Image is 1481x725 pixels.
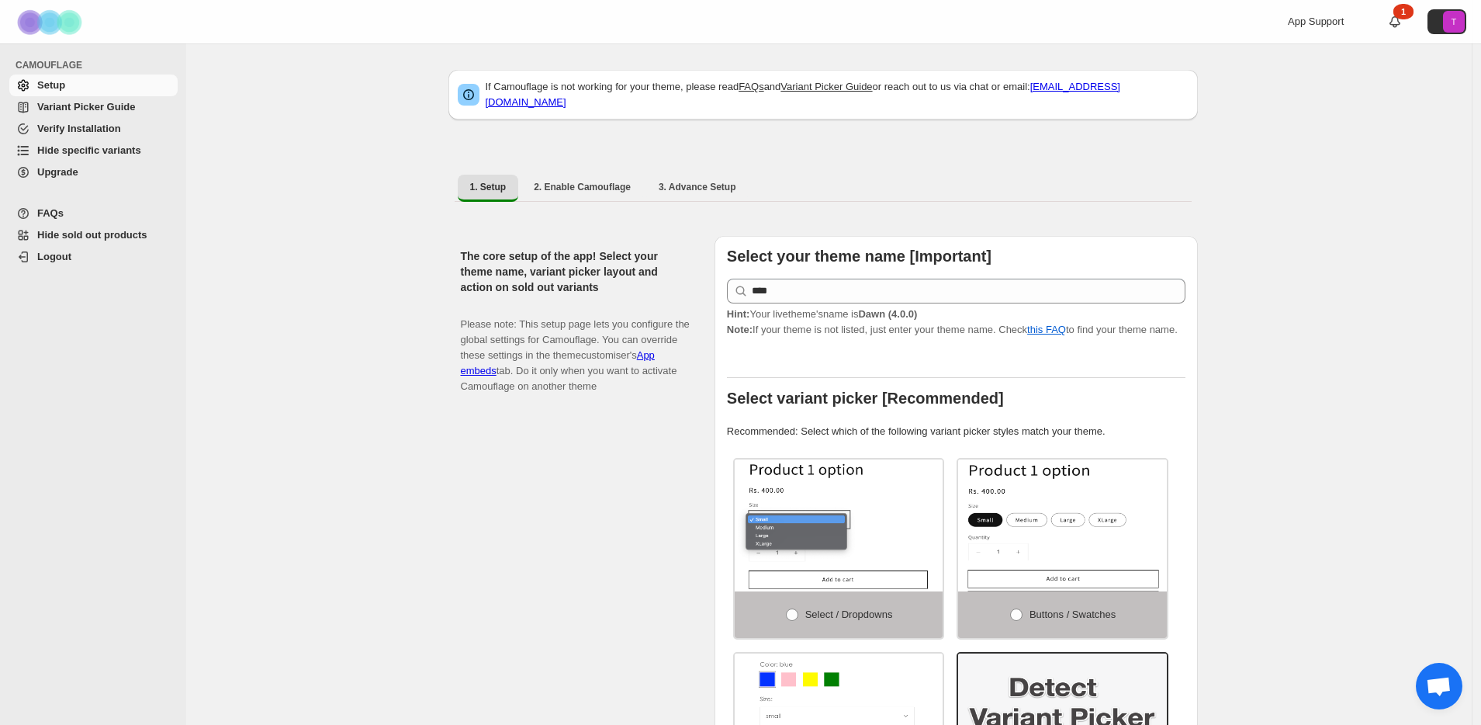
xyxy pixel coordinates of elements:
span: Your live theme's name is [727,308,918,320]
img: Buttons / Swatches [958,460,1167,591]
span: App Support [1288,16,1344,27]
a: Upgrade [9,161,178,183]
a: 1 [1387,14,1403,29]
h2: The core setup of the app! Select your theme name, variant picker layout and action on sold out v... [461,248,690,295]
span: Select / Dropdowns [805,609,893,620]
span: Hide sold out products [37,229,147,241]
p: Please note: This setup page lets you configure the global settings for Camouflage. You can overr... [461,301,690,394]
p: Recommended: Select which of the following variant picker styles match your theme. [727,424,1185,439]
p: If Camouflage is not working for your theme, please read and or reach out to us via chat or email: [486,79,1189,110]
a: Variant Picker Guide [9,96,178,118]
a: Logout [9,246,178,268]
span: Upgrade [37,166,78,178]
span: Variant Picker Guide [37,101,135,113]
a: Open chat [1416,663,1462,709]
span: 2. Enable Camouflage [534,181,631,193]
span: Avatar with initials T [1443,11,1465,33]
span: Hide specific variants [37,144,141,156]
a: Setup [9,75,178,96]
b: Select variant picker [Recommended] [727,390,1004,407]
p: If your theme is not listed, just enter your theme name. Check to find your theme name. [727,307,1185,338]
span: Setup [37,79,65,91]
span: 1. Setup [470,181,507,193]
img: Select / Dropdowns [735,460,943,591]
a: this FAQ [1027,324,1066,335]
span: 3. Advance Setup [659,181,736,193]
span: Verify Installation [37,123,121,134]
span: CAMOUFLAGE [16,59,178,71]
a: Verify Installation [9,118,178,140]
b: Select your theme name [Important] [727,248,991,265]
a: FAQs [9,203,178,224]
span: FAQs [37,207,64,219]
a: Hide sold out products [9,224,178,246]
a: Variant Picker Guide [780,81,872,92]
a: FAQs [739,81,764,92]
span: Logout [37,251,71,262]
a: Hide specific variants [9,140,178,161]
span: Buttons / Swatches [1029,609,1116,620]
button: Avatar with initials T [1427,9,1466,34]
strong: Note: [727,324,753,335]
strong: Dawn (4.0.0) [858,308,917,320]
img: Camouflage [12,1,90,43]
text: T [1452,17,1457,26]
strong: Hint: [727,308,750,320]
div: 1 [1393,4,1414,19]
